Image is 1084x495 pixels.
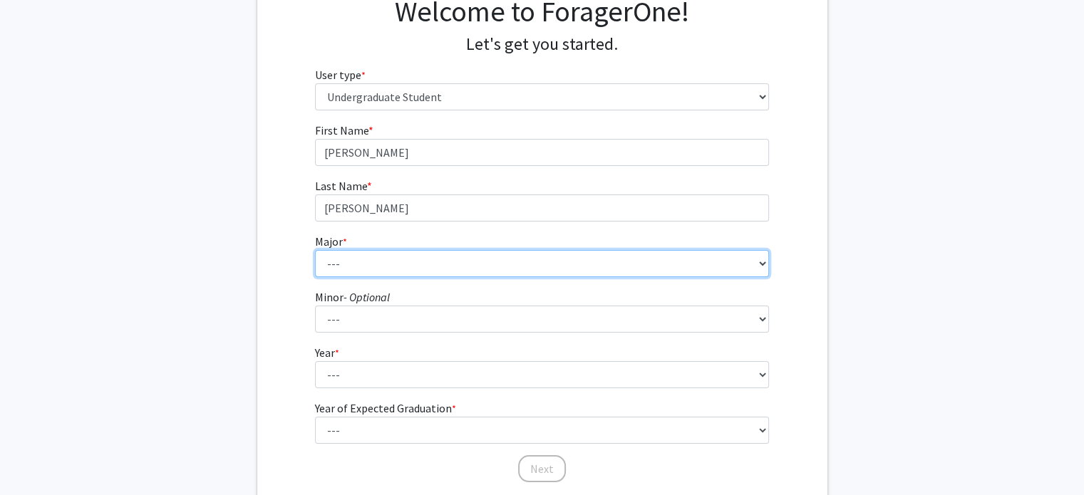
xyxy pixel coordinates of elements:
label: Year of Expected Graduation [315,400,456,417]
label: Major [315,233,347,250]
label: Minor [315,288,390,306]
h4: Let's get you started. [315,34,769,55]
span: Last Name [315,179,367,193]
label: User type [315,66,366,83]
i: - Optional [344,290,390,304]
iframe: Chat [11,431,61,484]
label: Year [315,344,339,361]
button: Next [518,455,566,482]
span: First Name [315,123,368,137]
